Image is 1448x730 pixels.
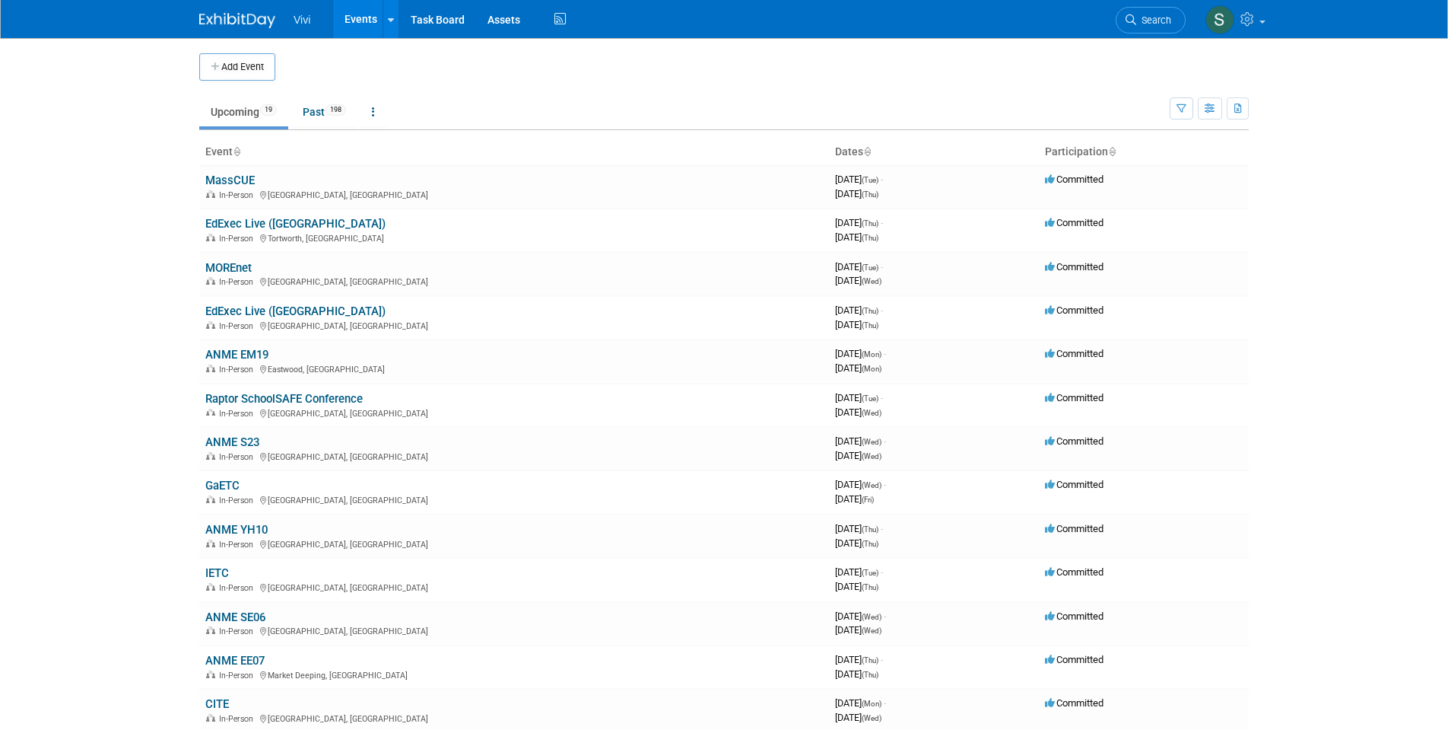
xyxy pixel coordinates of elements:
span: [DATE] [835,523,883,534]
span: Committed [1045,174,1103,185]
div: Eastwood, [GEOGRAPHIC_DATA] [205,362,823,375]
span: [DATE] [835,493,874,505]
span: (Wed) [862,277,881,285]
span: [DATE] [835,392,883,403]
span: Committed [1045,304,1103,316]
span: [DATE] [835,406,881,418]
span: [DATE] [835,668,878,680]
th: Participation [1039,139,1249,165]
span: [DATE] [835,537,878,549]
th: Dates [829,139,1039,165]
img: In-Person Event [206,365,215,372]
span: [DATE] [835,304,883,316]
img: In-Person Event [206,190,215,198]
span: (Thu) [862,525,878,534]
a: EdExec Live ([GEOGRAPHIC_DATA]) [205,217,386,231]
span: - [884,479,886,490]
span: In-Person [219,671,258,681]
span: (Thu) [862,190,878,199]
span: (Wed) [862,613,881,621]
img: In-Person Event [206,540,215,547]
span: (Wed) [862,714,881,722]
img: In-Person Event [206,583,215,591]
span: In-Person [219,190,258,200]
div: [GEOGRAPHIC_DATA], [GEOGRAPHIC_DATA] [205,450,823,462]
img: ExhibitDay [199,13,275,28]
span: [DATE] [835,319,878,330]
span: (Wed) [862,409,881,417]
span: In-Person [219,496,258,505]
span: 198 [325,104,346,116]
span: (Wed) [862,438,881,446]
span: Committed [1045,217,1103,228]
span: Committed [1045,566,1103,578]
span: (Thu) [862,234,878,242]
span: [DATE] [835,188,878,199]
span: In-Person [219,409,258,419]
span: In-Person [219,626,258,636]
span: Committed [1045,261,1103,273]
span: [DATE] [835,217,883,228]
span: - [881,217,883,228]
span: - [881,304,883,316]
span: Committed [1045,392,1103,403]
span: (Fri) [862,496,874,504]
img: In-Person Event [206,714,215,722]
span: [DATE] [835,275,881,286]
a: Sort by Event Name [233,145,240,158]
span: (Thu) [862,656,878,665]
span: In-Person [219,583,258,593]
span: - [884,348,886,359]
span: In-Person [219,277,258,287]
a: CITE [205,697,229,711]
div: Tortworth, [GEOGRAPHIC_DATA] [205,231,823,244]
span: (Wed) [862,626,881,635]
span: In-Person [219,452,258,462]
img: Sara Membreno [1205,5,1234,34]
a: IETC [205,566,229,580]
a: MOREnet [205,261,252,275]
span: [DATE] [835,697,886,709]
div: [GEOGRAPHIC_DATA], [GEOGRAPHIC_DATA] [205,537,823,550]
a: Upcoming19 [199,97,288,126]
span: - [884,610,886,622]
span: [DATE] [835,174,883,185]
span: Committed [1045,523,1103,534]
img: In-Person Event [206,671,215,678]
span: (Thu) [862,583,878,591]
div: [GEOGRAPHIC_DATA], [GEOGRAPHIC_DATA] [205,406,823,419]
a: ANME EM19 [205,348,268,362]
img: In-Person Event [206,452,215,460]
span: [DATE] [835,348,886,359]
span: 19 [260,104,277,116]
span: (Mon) [862,700,881,708]
span: (Tue) [862,394,878,403]
span: In-Person [219,321,258,331]
span: In-Person [219,365,258,375]
span: [DATE] [835,624,881,636]
a: MassCUE [205,174,255,187]
span: [DATE] [835,261,883,273]
span: Committed [1045,435,1103,447]
span: Committed [1045,654,1103,665]
img: In-Person Event [206,409,215,416]
div: [GEOGRAPHIC_DATA], [GEOGRAPHIC_DATA] [205,581,823,593]
span: - [881,566,883,578]
span: (Thu) [862,540,878,548]
span: (Mon) [862,365,881,373]
span: Committed [1045,697,1103,709]
span: [DATE] [835,712,881,723]
a: Raptor SchoolSAFE Conference [205,392,363,406]
a: Sort by Start Date [863,145,871,158]
a: Sort by Participation Type [1108,145,1116,158]
span: - [881,174,883,185]
span: Committed [1045,479,1103,490]
span: - [881,523,883,534]
span: Vivi [294,14,310,26]
span: Committed [1045,348,1103,359]
img: In-Person Event [206,626,215,634]
span: [DATE] [835,231,878,243]
span: In-Person [219,540,258,550]
span: (Thu) [862,219,878,228]
span: - [881,654,883,665]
